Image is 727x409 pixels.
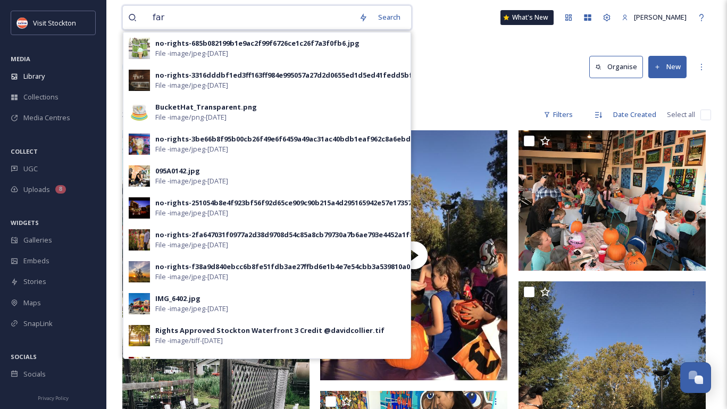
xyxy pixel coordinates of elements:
span: Select all [667,110,695,120]
span: Visit Stockton [33,18,76,28]
div: no-rights-2fa647031f0977a2d38d9708d54c85a8cb79730a7b6ae793e4452a1f8d63e164.jpg [155,230,455,240]
span: 33 file s [122,110,144,120]
span: Uploads [23,185,50,195]
img: 251054b8e4f923bf56f92d65ce909c90b215a4d295165942e57e1735769133ce.jpg [129,197,150,219]
div: BucketHat_Transparent.png [155,102,257,112]
img: File Nov 06, 12 33 01 PM.jpeg [519,130,706,271]
span: Galleries [23,235,52,245]
span: COLLECT [11,147,38,155]
button: Organise [589,56,643,78]
a: What's New [500,10,554,25]
span: File - image/jpeg - [DATE] [155,240,228,250]
button: New [648,56,687,78]
img: 095A0142.jpg [129,165,150,187]
span: SOCIALS [11,353,37,361]
span: Socials [23,369,46,379]
span: File - image/jpeg - [DATE] [155,272,228,282]
img: 2fa647031f0977a2d38d9708d54c85a8cb79730a7b6ae793e4452a1f8d63e164.jpg [129,229,150,251]
span: Collections [23,92,59,102]
img: IMG_6402.jpg [129,293,150,314]
span: Maps [23,298,41,308]
input: Search your library [147,6,354,29]
span: File - image/tiff - [DATE] [155,336,223,346]
a: Privacy Policy [38,391,69,404]
a: [PERSON_NAME] [616,7,692,28]
span: MEDIA [11,55,30,63]
div: no-rights-3be66b8f95b00cb26f49e6f6459a49ac31ac40bdb1eaf962c8a6ebdaac6dcc75.jpg [155,134,460,144]
span: UGC [23,164,38,174]
span: SnapLink [23,319,53,329]
img: unnamed.jpeg [17,18,28,28]
button: Open Chat [680,362,711,393]
img: 685b082199b1e9ac2f99f6726ce1c26f7a3f0fb6.jpg [129,38,150,59]
div: no-rights-f38a9d840ebcc6b8fe51fdb3ae27ffbd6e1b4e7e54cbb3a539810a00d6dee8b7.jpg [155,262,462,272]
span: File - image/jpeg - [DATE] [155,304,228,314]
img: silveriasflowers-17972778836533424.jpeg [122,130,310,318]
div: Filters [538,104,578,125]
img: 3316dddbf1ed3ff163ff984e995057a27d2d0655ed1d5ed41fedd5bf47dd64fe.jpg [129,70,150,91]
div: Search [373,7,406,28]
span: File - image/jpeg - [DATE] [155,80,228,90]
span: Library [23,71,45,81]
div: IMG_6402.jpg [155,294,200,304]
span: File - image/jpeg - [DATE] [155,48,228,59]
div: no-rights-251054b8e4f923bf56f92d65ce909c90b215a4d295165942e57e1735769133ce.jpg [155,198,452,208]
div: 095A0142.jpg [155,166,200,176]
img: f38a9d840ebcc6b8fe51fdb3ae27ffbd6e1b4e7e54cbb3a539810a00d6dee8b7.jpg [129,261,150,282]
span: Privacy Policy [38,395,69,402]
span: File - image/jpeg - [DATE] [155,144,228,154]
div: d87269d4d7e27df1e04c9c86a38bc5c6ee390f8a5a4915ad50320bd4a3a1dfbf.jpg [155,357,423,368]
div: Date Created [608,104,662,125]
span: File - image/jpeg - [DATE] [155,176,228,186]
img: BucketHat_Transparent.png [129,102,150,123]
span: File - image/jpeg - [DATE] [155,208,228,218]
div: no-rights-685b082199b1e9ac2f99f6726ce1c26f7a3f0fb6.jpg [155,38,360,48]
span: Media Centres [23,113,70,123]
div: no-rights-3316dddbf1ed3ff163ff984e995057a27d2d0655ed1d5ed41fedd5bf47dd64fe.jpg [155,70,459,80]
img: d87269d4d7e27df1e04c9c86a38bc5c6ee390f8a5a4915ad50320bd4a3a1dfbf.jpg [129,357,150,378]
span: WIDGETS [11,219,39,227]
img: 3be66b8f95b00cb26f49e6f6459a49ac31ac40bdb1eaf962c8a6ebdaac6dcc75.jpg [129,133,150,155]
span: Stories [23,277,46,287]
img: Rights%2520Approved%2520Stockton%2520Waterfront%25203%2520Credit%2520%2540davidcollier.tif [129,325,150,346]
div: Rights Approved Stockton Waterfront 3 Credit @davidcollier.tif [155,325,385,336]
div: 8 [55,185,66,194]
span: [PERSON_NAME] [634,12,687,22]
span: File - image/png - [DATE] [155,112,227,122]
span: Embeds [23,256,49,266]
